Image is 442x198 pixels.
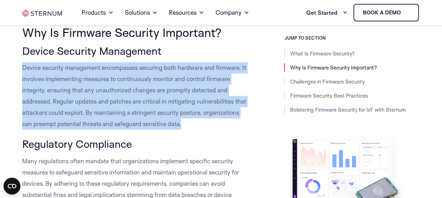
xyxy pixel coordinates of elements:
img: sternum iot [404,10,409,15]
a: Why Is Firmware Security Important? [290,64,377,71]
a: Book a demo [353,4,419,21]
h3: JUMP TO SECTION [284,35,420,41]
span: Why Is Firmware Security Important? [22,25,222,40]
a: Bolstering Firmware Security for IoT with Sternum [290,106,405,113]
a: Firmware Security Best Practices [290,92,367,99]
span: Device security management encompasses securing both hardware and firmware. It involves implement... [22,64,246,127]
a: Challenges in Firmware Security [290,78,364,85]
img: sternum iot [22,10,62,16]
span: Device Security Management [22,44,161,57]
button: Open CMP widget [4,178,20,194]
span: Regulatory Compliance [22,137,132,150]
a: What Is Firmware Security? [290,50,354,57]
a: Get Started [306,6,348,20]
